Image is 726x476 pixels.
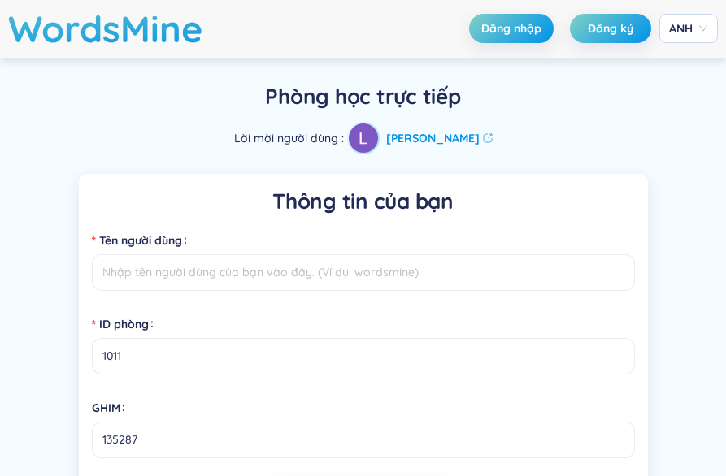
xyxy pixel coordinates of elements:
[469,14,554,43] button: Đăng nhập
[588,21,633,36] font: Đăng ký
[234,131,338,145] font: Lời mời người dùng
[349,123,378,153] img: hình đại diện
[92,338,635,374] input: ID phòng
[347,122,380,154] a: hình đại diện
[92,254,635,291] input: Tên người dùng
[92,311,160,337] label: ID phòng
[386,129,493,147] a: [PERSON_NAME]
[669,20,708,37] span: ANH
[92,400,120,415] font: GHIM
[8,6,203,51] font: WordsMine
[99,233,182,248] font: Tên người dùng
[669,21,693,36] font: ANH
[272,188,454,214] font: Thông tin của bạn
[265,83,460,110] font: Phòng học trực tiếp
[570,14,651,43] button: Đăng ký
[99,317,149,331] font: ID phòng
[92,227,193,253] label: Tên người dùng
[92,395,132,421] label: GHIM
[386,131,480,145] font: [PERSON_NAME]
[481,21,541,36] font: Đăng nhập
[341,131,344,145] font: :
[92,422,635,458] input: GHIM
